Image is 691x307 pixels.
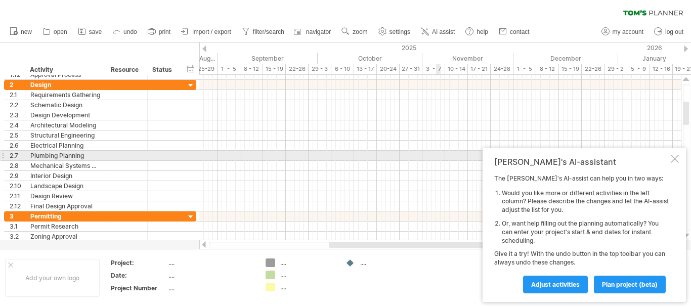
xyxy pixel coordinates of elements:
[494,174,669,293] div: The [PERSON_NAME]'s AI-assist can help you in two ways: Give it a try! With the undo button in th...
[360,258,415,267] div: ....
[195,64,218,74] div: 25-29
[468,64,491,74] div: 17 - 21
[168,258,253,267] div: ....
[10,151,25,160] div: 2.7
[10,222,25,231] div: 3.1
[30,232,101,241] div: Zoning Approval
[613,28,643,35] span: my account
[665,28,683,35] span: log out
[531,281,580,288] span: Adjust activities
[253,28,284,35] span: filter/search
[89,28,102,35] span: save
[239,25,287,38] a: filter/search
[513,53,618,64] div: December 2025
[21,28,32,35] span: new
[652,25,686,38] a: log out
[377,64,400,74] div: 20-24
[510,28,530,35] span: contact
[650,64,673,74] div: 12 - 16
[30,65,100,75] div: Activity
[10,181,25,191] div: 2.10
[422,64,445,74] div: 3 - 7
[30,161,101,170] div: Mechanical Systems Design
[111,65,142,75] div: Resource
[10,232,25,241] div: 3.2
[10,80,25,90] div: 2
[263,64,286,74] div: 15 - 19
[10,191,25,201] div: 2.11
[218,64,240,74] div: 1 - 5
[354,64,377,74] div: 13 - 17
[30,151,101,160] div: Plumbing Planning
[376,25,413,38] a: settings
[309,64,331,74] div: 29 - 3
[30,211,101,221] div: Permitting
[110,25,140,38] a: undo
[10,130,25,140] div: 2.5
[54,28,67,35] span: open
[491,64,513,74] div: 24-28
[599,25,646,38] a: my account
[30,181,101,191] div: Landscape Design
[604,64,627,74] div: 29 - 2
[5,259,100,297] div: Add your own logo
[168,284,253,292] div: ....
[418,25,458,38] a: AI assist
[111,258,166,267] div: Project:
[123,28,137,35] span: undo
[513,64,536,74] div: 1 - 5
[463,25,491,38] a: help
[10,211,25,221] div: 3
[523,276,588,293] a: Adjust activities
[10,110,25,120] div: 2.3
[286,64,309,74] div: 22-26
[582,64,604,74] div: 22-26
[168,271,253,280] div: ....
[10,171,25,181] div: 2.9
[502,220,669,245] li: Or, want help filling out the planning automatically? You can enter your project's start & end da...
[318,53,422,64] div: October 2025
[594,276,666,293] a: plan project (beta)
[477,28,488,35] span: help
[30,191,101,201] div: Design Review
[390,28,410,35] span: settings
[432,28,455,35] span: AI assist
[306,28,331,35] span: navigator
[30,90,101,100] div: Requirements Gathering
[422,53,513,64] div: November 2025
[179,25,234,38] a: import / export
[7,25,35,38] a: new
[111,284,166,292] div: Project Number
[10,90,25,100] div: 2.1
[30,141,101,150] div: Electrical Planning
[30,80,101,90] div: Design
[10,161,25,170] div: 2.8
[280,271,335,279] div: ....
[280,283,335,291] div: ....
[30,171,101,181] div: Interior Design
[445,64,468,74] div: 10 - 14
[240,64,263,74] div: 8 - 12
[192,28,231,35] span: import / export
[152,65,175,75] div: Status
[30,100,101,110] div: Schematic Design
[10,100,25,110] div: 2.2
[145,25,174,38] a: print
[353,28,367,35] span: zoom
[280,258,335,267] div: ....
[502,189,669,214] li: Would you like more or different activities in the left column? Please describe the changes and l...
[159,28,170,35] span: print
[10,141,25,150] div: 2.6
[627,64,650,74] div: 5 - 9
[30,120,101,130] div: Architectural Modeling
[111,271,166,280] div: Date:
[496,25,533,38] a: contact
[339,25,370,38] a: zoom
[40,25,70,38] a: open
[536,64,559,74] div: 8 - 12
[30,110,101,120] div: Design Development
[292,25,334,38] a: navigator
[218,53,318,64] div: September 2025
[10,201,25,211] div: 2.12
[494,157,669,167] div: [PERSON_NAME]'s AI-assistant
